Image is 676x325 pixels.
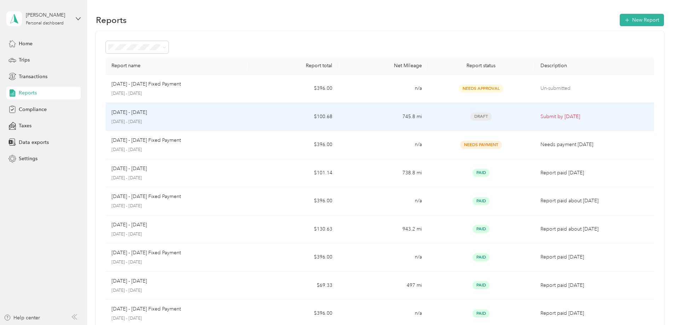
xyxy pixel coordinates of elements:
[472,253,489,261] span: Paid
[472,225,489,233] span: Paid
[19,56,30,64] span: Trips
[19,89,37,97] span: Reports
[111,175,243,181] p: [DATE] - [DATE]
[472,197,489,205] span: Paid
[111,165,147,173] p: [DATE] - [DATE]
[338,187,427,215] td: n/a
[338,131,427,159] td: n/a
[249,272,338,300] td: $69.33
[433,63,529,69] div: Report status
[111,221,147,229] p: [DATE] - [DATE]
[26,11,70,19] div: [PERSON_NAME]
[111,193,181,201] p: [DATE] - [DATE] Fixed Payment
[472,281,489,289] span: Paid
[4,314,40,321] button: Help center
[459,85,503,93] span: Needs Approval
[540,282,648,289] p: Report paid [DATE]
[620,14,664,26] button: New Report
[249,187,338,215] td: $396.00
[111,277,147,285] p: [DATE] - [DATE]
[19,155,38,162] span: Settings
[540,113,648,121] p: Submit by [DATE]
[106,57,249,75] th: Report name
[111,137,181,144] p: [DATE] - [DATE] Fixed Payment
[111,80,181,88] p: [DATE] - [DATE] Fixed Payment
[249,131,338,159] td: $396.00
[111,119,243,125] p: [DATE] - [DATE]
[111,249,181,257] p: [DATE] - [DATE] Fixed Payment
[338,243,427,272] td: n/a
[338,103,427,131] td: 745.8 mi
[111,288,243,294] p: [DATE] - [DATE]
[540,253,648,261] p: Report paid [DATE]
[540,169,648,177] p: Report paid [DATE]
[19,106,47,113] span: Compliance
[540,141,648,149] p: Needs payment [DATE]
[111,91,243,97] p: [DATE] - [DATE]
[111,109,147,116] p: [DATE] - [DATE]
[249,57,338,75] th: Report total
[111,147,243,153] p: [DATE] - [DATE]
[338,272,427,300] td: 497 mi
[19,40,33,47] span: Home
[26,21,64,25] div: Personal dashboard
[249,215,338,244] td: $130.63
[460,141,502,149] span: Needs Payment
[338,215,427,244] td: 943.2 mi
[338,75,427,103] td: n/a
[338,159,427,187] td: 738.8 mi
[96,16,127,24] h1: Reports
[111,315,243,322] p: [DATE] - [DATE]
[111,305,181,313] p: [DATE] - [DATE] Fixed Payment
[111,203,243,209] p: [DATE] - [DATE]
[111,259,243,266] p: [DATE] - [DATE]
[470,112,492,121] span: Draft
[19,122,31,129] span: Taxes
[540,225,648,233] p: Report paid about [DATE]
[472,169,489,177] span: Paid
[19,73,47,80] span: Transactions
[249,159,338,187] td: $101.14
[249,243,338,272] td: $396.00
[19,139,49,146] span: Data exports
[338,57,427,75] th: Net Mileage
[540,309,648,317] p: Report paid [DATE]
[249,75,338,103] td: $396.00
[636,285,676,325] iframe: Everlance-gr Chat Button Frame
[535,57,654,75] th: Description
[472,309,489,318] span: Paid
[111,231,243,238] p: [DATE] - [DATE]
[249,103,338,131] td: $100.68
[540,85,648,92] p: Un-submitted
[540,197,648,205] p: Report paid about [DATE]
